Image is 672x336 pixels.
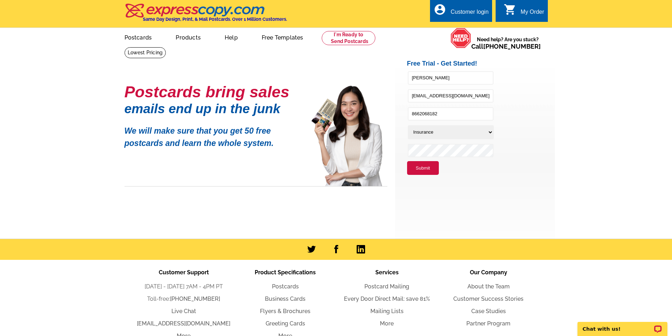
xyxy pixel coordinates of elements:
[408,107,494,121] input: Phone Number
[573,314,672,336] iframe: LiveChat chat widget
[266,320,305,327] a: Greeting Cards
[370,308,404,314] a: Mailing Lists
[434,3,446,16] i: account_circle
[171,308,196,314] a: Live Chat
[504,8,544,17] a: shopping_cart My Order
[471,308,506,314] a: Case Studies
[407,161,439,175] button: Submit
[471,43,541,50] span: Call
[521,9,544,19] div: My Order
[467,283,510,290] a: About the Team
[434,8,489,17] a: account_circle Customer login
[408,89,494,103] input: Email Address
[344,295,430,302] a: Every Door Direct Mail: save 81%
[133,282,235,291] li: [DATE] - [DATE] 7AM - 4PM PT
[407,60,555,68] h2: Free Trial - Get Started!
[164,29,212,45] a: Products
[133,295,235,303] li: Toll-free:
[483,43,541,50] a: [PHONE_NUMBER]
[450,28,471,48] img: help
[137,320,230,327] a: [EMAIL_ADDRESS][DOMAIN_NAME]
[159,269,209,276] span: Customer Support
[125,86,301,98] h1: Postcards bring sales
[364,283,409,290] a: Postcard Mailing
[250,29,315,45] a: Free Templates
[408,71,494,85] input: Full Name
[450,9,489,19] div: Customer login
[375,269,399,276] span: Services
[471,36,544,50] span: Need help? Are you stuck?
[453,295,523,302] a: Customer Success Stories
[143,17,287,22] h4: Same Day Design, Print, & Mail Postcards. Over 1 Million Customers.
[272,283,299,290] a: Postcards
[125,8,287,22] a: Same Day Design, Print, & Mail Postcards. Over 1 Million Customers.
[255,269,316,276] span: Product Specifications
[380,320,394,327] a: More
[125,105,301,112] h1: emails end up in the junk
[265,295,305,302] a: Business Cards
[260,308,310,314] a: Flyers & Brochures
[213,29,249,45] a: Help
[113,29,163,45] a: Postcards
[466,320,510,327] a: Partner Program
[170,295,220,302] a: [PHONE_NUMBER]
[125,120,301,149] p: We will make sure that you get 50 free postcards and learn the whole system.
[470,269,507,276] span: Our Company
[504,3,516,16] i: shopping_cart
